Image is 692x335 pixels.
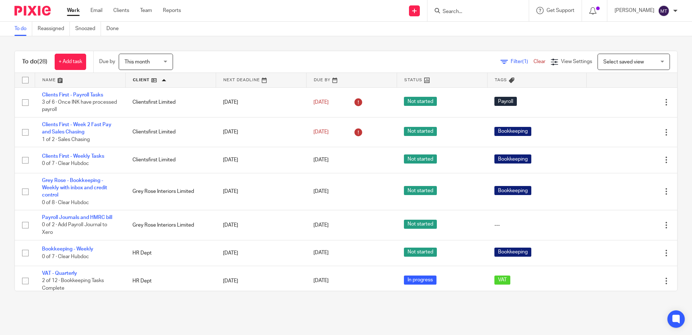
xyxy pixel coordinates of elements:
[42,161,89,166] span: 0 of 7 · Clear Hubdoc
[404,97,437,106] span: Not started
[140,7,152,14] a: Team
[547,8,574,13] span: Get Support
[38,22,70,36] a: Reassigned
[42,100,117,112] span: 3 of 6 · Once INK have processed payroll
[42,254,89,259] span: 0 of 7 · Clear Hubdoc
[615,7,654,14] p: [PERSON_NAME]
[404,220,437,229] span: Not started
[313,157,329,162] span: [DATE]
[125,147,216,173] td: Clientsfirst Limited
[163,7,181,14] a: Reports
[99,58,115,65] p: Due by
[216,266,306,296] td: [DATE]
[495,78,507,82] span: Tags
[125,87,216,117] td: Clientsfirst Limited
[55,54,86,70] a: + Add task
[494,97,517,106] span: Payroll
[404,186,437,195] span: Not started
[42,178,107,198] a: Grey Rose - Bookkeeping - Weekly with inbox and credit control
[75,22,101,36] a: Snoozed
[216,173,306,210] td: [DATE]
[90,7,102,14] a: Email
[522,59,528,64] span: (1)
[125,266,216,296] td: HR Dept
[216,210,306,240] td: [DATE]
[42,271,77,276] a: VAT - Quarterly
[125,59,150,65] span: This month
[22,58,47,66] h1: To do
[216,240,306,266] td: [DATE]
[113,7,129,14] a: Clients
[494,222,579,229] div: ---
[14,22,32,36] a: To do
[125,173,216,210] td: Grey Rose Interiors Limited
[494,127,531,136] span: Bookkeeping
[42,278,104,291] span: 2 of 12 · Bookkeeping Tasks Complete
[42,215,112,220] a: Payroll Journals and HMRC bill
[404,154,437,164] span: Not started
[14,6,51,16] img: Pixie
[216,147,306,173] td: [DATE]
[561,59,592,64] span: View Settings
[313,189,329,194] span: [DATE]
[42,122,111,135] a: Clients First - Week 2 Fast Pay and Sales Chasing
[494,154,531,164] span: Bookkeeping
[404,276,436,285] span: In progress
[42,223,107,235] span: 0 of 2 · Add Payroll Journal to Xero
[42,92,103,98] a: Clients First - Payroll Tasks
[67,7,80,14] a: Work
[313,129,329,135] span: [DATE]
[42,200,89,205] span: 0 of 8 · Clear Hubdoc
[404,248,437,257] span: Not started
[42,247,93,252] a: Bookkeeping - Weekly
[125,240,216,266] td: HR Dept
[313,278,329,284] span: [DATE]
[494,186,531,195] span: Bookkeeping
[404,127,437,136] span: Not started
[125,210,216,240] td: Grey Rose Interiors Limited
[125,117,216,147] td: Clientsfirst Limited
[494,248,531,257] span: Bookkeeping
[511,59,533,64] span: Filter
[313,223,329,228] span: [DATE]
[42,137,90,142] span: 1 of 2 · Sales Chasing
[216,87,306,117] td: [DATE]
[106,22,124,36] a: Done
[313,100,329,105] span: [DATE]
[603,59,644,65] span: Select saved view
[37,59,47,65] span: (28)
[42,154,104,159] a: Clients First - Weekly Tasks
[494,276,510,285] span: VAT
[533,59,545,64] a: Clear
[313,251,329,256] span: [DATE]
[442,9,507,15] input: Search
[216,117,306,147] td: [DATE]
[658,5,670,17] img: svg%3E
